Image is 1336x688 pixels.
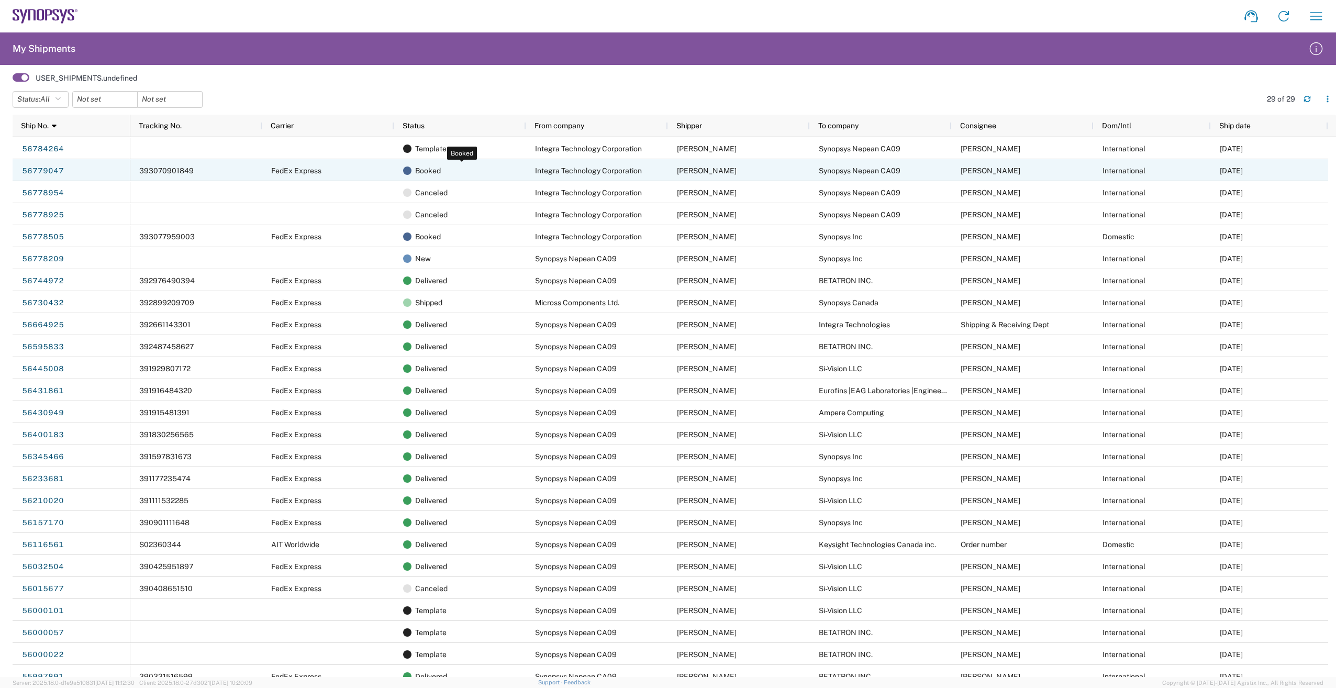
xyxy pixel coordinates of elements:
span: Order number [961,540,1007,549]
span: Synopsys Nepean CA09 [535,276,617,285]
a: 55997891 [21,669,64,685]
span: FedEx Express [271,408,321,417]
span: Shahrukh Riaz [677,474,737,483]
span: 07/11/2025 [1220,518,1243,527]
span: MIKE YOUNG [961,342,1020,351]
span: Shipped [415,292,442,314]
span: Status [403,121,425,130]
span: International [1103,342,1145,351]
span: Synopsys Nepean CA09 [535,474,617,483]
span: 08/08/2025 [1220,408,1243,417]
a: Support [538,679,564,685]
span: Alan Lear [961,518,1020,527]
span: Delivered [415,336,447,358]
a: 56778209 [21,251,64,268]
span: FedEx Express [271,672,321,681]
span: Carrier [271,121,294,130]
span: Shahrukh Riaz [677,452,737,461]
span: 391177235474 [139,474,191,483]
span: FedEx Express [271,167,321,175]
span: Synopsys Nepean CA09 [535,364,617,373]
a: 56430949 [21,405,64,421]
span: Varsha Murthy [961,408,1020,417]
span: 06/25/2025 [1220,672,1243,681]
span: Delivered [415,665,447,687]
span: New [415,248,431,270]
span: Shahrukh Riaz [677,342,737,351]
span: 06/25/2025 [1220,628,1243,637]
span: 391915481391 [139,408,190,417]
a: 56400183 [21,427,64,443]
span: Synopsys Nepean CA09 [535,452,617,461]
a: 56595833 [21,339,64,356]
span: 07/17/2025 [1220,496,1243,505]
span: International [1103,474,1145,483]
span: 09/11/2025 [1220,188,1243,197]
span: Oliver Bruce [677,298,737,307]
span: Delivered [415,468,447,490]
a: 56778505 [21,229,64,246]
span: MIKE YOUNG [961,650,1020,659]
span: International [1103,562,1145,571]
span: Template [415,138,447,160]
span: Integra Technology Corporation [535,167,642,175]
a: 56730432 [21,295,64,312]
span: Si-Vision LLC [819,584,862,593]
span: Micross Components Ltd. [535,298,619,307]
span: Shahrukh Riaz [677,430,737,439]
span: Synopsys Nepean CA09 [535,628,617,637]
a: 56116561 [21,537,64,553]
span: International [1103,320,1145,329]
span: Integra Technology Corporation [535,210,642,219]
span: International [1103,145,1145,153]
a: Feedback [564,679,591,685]
span: 391916484320 [139,386,192,395]
span: Canceled [415,578,448,600]
span: AIT Worldwide [271,540,319,549]
span: FedEx Express [271,496,321,505]
span: To company [818,121,859,130]
span: Shahrukh Riaz [677,584,737,593]
span: 09/11/2025 [1220,232,1243,241]
span: Delivered [415,270,447,292]
span: FedEx Express [271,364,321,373]
span: 391597831673 [139,452,192,461]
span: Bill Morrow [961,386,1020,395]
span: Synopsys Nepean CA09 [535,254,617,263]
span: Shahrukh Riaz [677,386,737,395]
a: 56015677 [21,581,64,597]
span: Shahrukh Riaz [677,650,737,659]
span: International [1103,518,1145,527]
span: Shahrukh Riaz [961,210,1020,219]
span: Synopsys Nepean CA09 [535,584,617,593]
span: Delivered [415,314,447,336]
span: International [1103,430,1145,439]
span: MIKE YOUNG [961,672,1020,681]
span: International [1103,210,1145,219]
span: Booked [415,226,441,248]
span: Ahmed Salah [961,584,1020,593]
span: International [1103,628,1145,637]
span: Template [415,622,447,643]
span: Benedicta EII [677,232,737,241]
span: Shahrukh Riaz [961,298,1020,307]
a: 56233681 [21,471,64,487]
span: International [1103,276,1145,285]
span: 393077959003 [139,232,195,241]
span: Shahrukh Riaz [677,364,737,373]
span: International [1103,496,1145,505]
span: Synopsys Nepean CA09 [535,672,617,681]
span: 06/24/2025 [1220,606,1243,615]
span: 09/08/2025 [1220,298,1243,307]
span: BETATRON INC. [819,650,873,659]
span: Shahrukh Riaz [677,496,737,505]
span: International [1103,408,1145,417]
span: Alan Lear [961,474,1020,483]
span: Shahrukh Riaz [677,408,737,417]
span: 08/06/2025 [1220,430,1243,439]
span: Benedicta EII [677,210,737,219]
span: Benedicta EII [677,145,737,153]
span: 390408651510 [139,584,193,593]
span: Ship No. [21,121,49,130]
span: Alan Lear [961,232,1020,241]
